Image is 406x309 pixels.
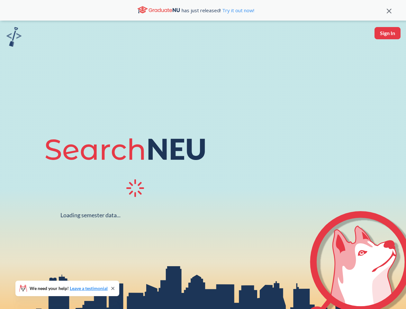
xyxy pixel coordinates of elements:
[6,27,22,47] img: sandbox logo
[70,286,108,291] a: Leave a testimonial
[6,27,22,49] a: sandbox logo
[30,286,108,291] span: We need your help!
[221,7,254,14] a: Try it out now!
[374,27,401,39] button: Sign In
[60,211,121,219] div: Loading semester data...
[182,7,254,14] span: has just released!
